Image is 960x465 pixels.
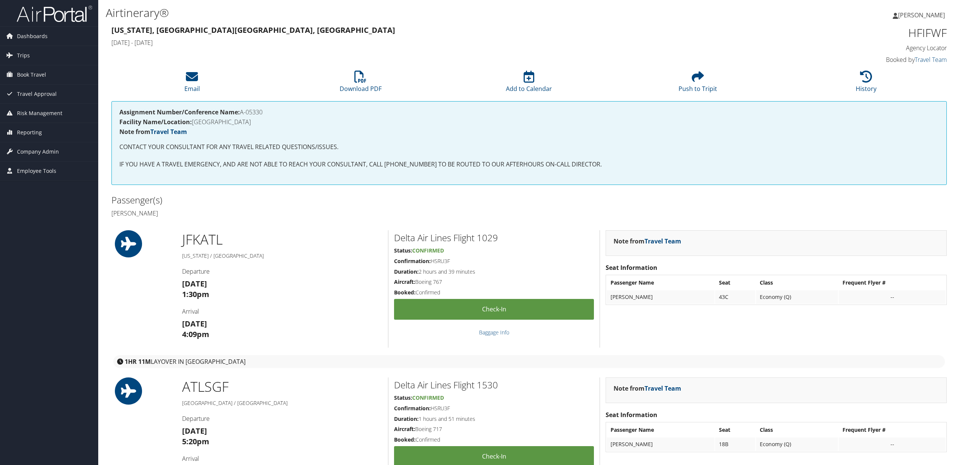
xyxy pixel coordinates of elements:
[856,75,877,93] a: History
[394,289,594,296] h5: Confirmed
[17,142,59,161] span: Company Admin
[119,118,192,126] strong: Facility Name/Location:
[394,231,594,244] h2: Delta Air Lines Flight 1029
[645,237,681,245] a: Travel Team
[607,290,714,304] td: [PERSON_NAME]
[394,425,415,433] strong: Aircraft:
[915,55,947,64] a: Travel Team
[747,25,947,41] h1: HFIFWF
[394,278,594,286] h5: Boeing 767
[394,436,594,443] h5: Confirmed
[119,142,939,152] p: CONTACT YOUR CONSULTANT FOR ANY TRAVEL RELATED QUESTIONS/ISSUES.
[394,289,416,296] strong: Booked:
[843,441,942,448] div: --
[150,128,187,136] a: Travel Team
[394,278,415,285] strong: Aircraft:
[182,329,209,339] strong: 4:09pm
[679,75,717,93] a: Push to Tripit
[607,276,714,289] th: Passenger Name
[182,307,382,316] h4: Arrival
[182,426,207,436] strong: [DATE]
[182,436,209,447] strong: 5:20pm
[17,27,48,46] span: Dashboards
[111,194,524,206] h2: Passenger(s)
[614,237,681,245] strong: Note from
[184,75,200,93] a: Email
[645,384,681,393] a: Travel Team
[182,414,382,423] h4: Departure
[119,109,939,115] h4: A-05330
[394,436,416,443] strong: Booked:
[756,290,838,304] td: Economy (Q)
[606,263,657,272] strong: Seat Information
[412,394,444,401] span: Confirmed
[119,108,240,116] strong: Assignment Number/Conference Name:
[394,405,431,412] strong: Confirmation:
[394,415,594,423] h5: 1 hours and 51 minutes
[715,423,755,437] th: Seat
[394,299,594,320] a: Check-in
[898,11,945,19] span: [PERSON_NAME]
[715,276,755,289] th: Seat
[614,384,681,393] strong: Note from
[182,230,382,249] h1: JFK ATL
[394,379,594,391] h2: Delta Air Lines Flight 1530
[17,162,56,180] span: Employee Tools
[17,104,62,123] span: Risk Management
[394,268,419,275] strong: Duration:
[394,405,594,412] h5: HSRU3F
[715,437,755,451] td: 18B
[394,394,412,401] strong: Status:
[394,257,431,265] strong: Confirmation:
[394,268,594,276] h5: 2 hours and 39 minutes
[839,276,946,289] th: Frequent Flyer #
[17,46,30,65] span: Trips
[17,85,57,103] span: Travel Approval
[747,44,947,52] h4: Agency Locator
[182,267,382,276] h4: Departure
[182,377,382,396] h1: ATL SGF
[394,415,419,422] strong: Duration:
[111,209,524,217] h4: [PERSON_NAME]
[394,425,594,433] h5: Boeing 717
[607,423,714,437] th: Passenger Name
[747,55,947,64] h4: Booked by
[412,247,444,254] span: Confirmed
[106,5,670,21] h1: Airtinerary®
[113,355,945,368] div: layover in [GEOGRAPHIC_DATA]
[119,119,939,125] h4: [GEOGRAPHIC_DATA]
[606,411,657,419] strong: Seat Information
[119,128,187,136] strong: Note from
[182,289,209,299] strong: 1:30pm
[756,437,838,451] td: Economy (Q)
[394,247,412,254] strong: Status:
[182,279,207,289] strong: [DATE]
[843,294,942,300] div: --
[119,160,939,169] p: IF YOU HAVE A TRAVEL EMERGENCY, AND ARE NOT ABLE TO REACH YOUR CONSULTANT, CALL [PHONE_NUMBER] TO...
[394,257,594,265] h5: HSRU3F
[839,423,946,437] th: Frequent Flyer #
[715,290,755,304] td: 43C
[756,423,838,437] th: Class
[111,38,735,47] h4: [DATE] - [DATE]
[182,319,207,329] strong: [DATE]
[340,75,382,93] a: Download PDF
[182,454,382,463] h4: Arrival
[17,5,92,23] img: airportal-logo.png
[182,399,382,407] h5: [GEOGRAPHIC_DATA] / [GEOGRAPHIC_DATA]
[756,276,838,289] th: Class
[125,357,151,366] strong: 1HR 11M
[17,65,46,84] span: Book Travel
[17,123,42,142] span: Reporting
[893,4,952,26] a: [PERSON_NAME]
[182,252,382,260] h5: [US_STATE] / [GEOGRAPHIC_DATA]
[607,437,714,451] td: [PERSON_NAME]
[111,25,395,35] strong: [US_STATE], [GEOGRAPHIC_DATA] [GEOGRAPHIC_DATA], [GEOGRAPHIC_DATA]
[479,329,509,336] a: Baggage Info
[506,75,552,93] a: Add to Calendar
